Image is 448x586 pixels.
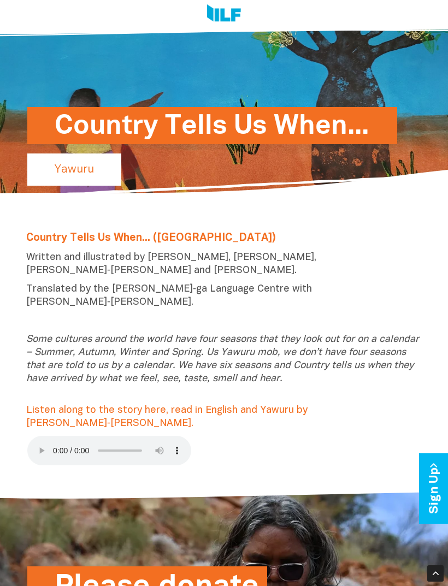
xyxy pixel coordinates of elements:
p: Translated by the [PERSON_NAME]‑ga Language Centre with [PERSON_NAME]‑[PERSON_NAME]. [26,283,422,309]
h3: Country Tells Us When... ([GEOGRAPHIC_DATA]) [26,231,422,246]
span: Listen along to the story here, read in English and Yawuru by [PERSON_NAME]‑[PERSON_NAME]. [26,406,308,428]
div: Scroll Back to Top [427,565,444,582]
i: Some cultures around the world have four seasons that they look out for on a calendar – Summer, A... [26,335,419,383]
h1: Country Tells Us When... [55,107,370,144]
img: Logo [207,4,241,23]
p: Written and illustrated by [PERSON_NAME], [PERSON_NAME], [PERSON_NAME]‑[PERSON_NAME] and [PERSON_... [26,251,422,277]
p: Yawuru [27,153,121,186]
